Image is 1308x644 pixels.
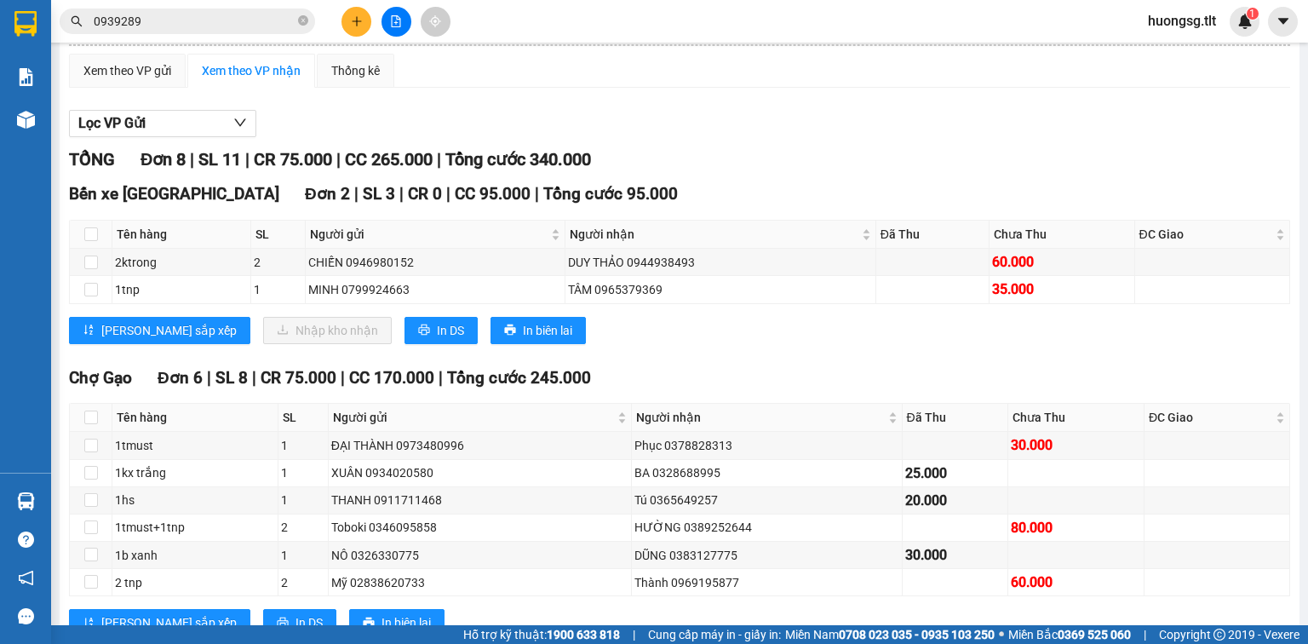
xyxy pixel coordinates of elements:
[634,546,898,565] div: DŨNG 0383127775
[198,149,241,170] span: SL 11
[69,609,250,636] button: sort-ascending[PERSON_NAME] sắp xếp
[445,149,591,170] span: Tổng cước 340.000
[331,61,380,80] div: Thống kê
[905,463,1006,484] div: 25.000
[839,628,995,641] strong: 0708 023 035 - 0935 103 250
[634,436,898,455] div: Phục 0378828313
[876,221,990,249] th: Đã Thu
[115,436,275,455] div: 1tmust
[298,14,308,30] span: close-circle
[439,368,443,388] span: |
[101,321,237,340] span: [PERSON_NAME] sắp xếp
[336,149,341,170] span: |
[298,15,308,26] span: close-circle
[1134,10,1230,32] span: huongsg.tlt
[1237,14,1253,29] img: icon-new-feature
[463,625,620,644] span: Hỗ trợ kỹ thuật:
[115,491,275,509] div: 1hs
[381,7,411,37] button: file-add
[785,625,995,644] span: Miền Nam
[83,61,171,80] div: Xem theo VP gửi
[18,532,34,548] span: question-circle
[190,149,194,170] span: |
[17,492,35,510] img: warehouse-icon
[1249,8,1255,20] span: 1
[308,280,563,299] div: MINH 0799924663
[277,617,289,630] span: printer
[261,368,336,388] span: CR 75.000
[254,149,332,170] span: CR 75.000
[263,317,392,344] button: downloadNhập kho nhận
[94,12,295,31] input: Tìm tên, số ĐT hoặc mã đơn
[648,625,781,644] span: Cung cấp máy in - giấy in:
[1011,572,1141,593] div: 60.000
[1247,8,1259,20] sup: 1
[381,613,431,632] span: In biên lai
[215,368,248,388] span: SL 8
[634,518,898,537] div: HƯỜNG 0389252644
[158,368,203,388] span: Đơn 6
[69,317,250,344] button: sort-ascending[PERSON_NAME] sắp xếp
[363,184,395,204] span: SL 3
[341,368,345,388] span: |
[504,324,516,337] span: printer
[254,253,301,272] div: 2
[992,251,1131,273] div: 60.000
[446,184,450,204] span: |
[115,546,275,565] div: 1b xanh
[992,279,1131,300] div: 35.000
[634,463,898,482] div: BA 0328688995
[547,628,620,641] strong: 1900 633 818
[1008,404,1144,432] th: Chưa Thu
[535,184,539,204] span: |
[252,368,256,388] span: |
[115,518,275,537] div: 1tmust+1tnp
[447,368,591,388] span: Tổng cước 245.000
[207,368,211,388] span: |
[281,546,325,565] div: 1
[254,280,301,299] div: 1
[490,317,586,344] button: printerIn biên lai
[421,7,450,37] button: aim
[905,544,1006,566] div: 30.000
[281,518,325,537] div: 2
[570,225,858,244] span: Người nhận
[251,221,305,249] th: SL
[354,184,359,204] span: |
[331,518,629,537] div: Toboki 0346095858
[568,253,872,272] div: DUY THẢO 0944938493
[399,184,404,204] span: |
[437,149,441,170] span: |
[69,110,256,137] button: Lọc VP Gửi
[233,116,247,129] span: down
[1144,625,1146,644] span: |
[278,404,329,432] th: SL
[202,61,301,80] div: Xem theo VP nhận
[17,68,35,86] img: solution-icon
[568,280,872,299] div: TÂM 0965379369
[999,631,1004,638] span: ⚪️
[69,149,115,170] span: TỔNG
[295,613,323,632] span: In DS
[990,221,1134,249] th: Chưa Thu
[115,573,275,592] div: 2 tnp
[1011,517,1141,538] div: 80.000
[14,11,37,37] img: logo-vxr
[101,613,237,632] span: [PERSON_NAME] sắp xếp
[331,573,629,592] div: Mỹ 02838620733
[634,491,898,509] div: Tú 0365649257
[18,608,34,624] span: message
[1213,629,1225,641] span: copyright
[78,112,146,134] span: Lọc VP Gửi
[1139,225,1272,244] span: ĐC Giao
[83,324,95,337] span: sort-ascending
[69,368,132,388] span: Chợ Gạo
[404,317,478,344] button: printerIn DS
[333,408,615,427] span: Người gửi
[634,573,898,592] div: Thành 0969195877
[543,184,678,204] span: Tổng cước 95.000
[1149,408,1272,427] span: ĐC Giao
[69,184,279,204] span: Bến xe [GEOGRAPHIC_DATA]
[349,368,434,388] span: CC 170.000
[523,321,572,340] span: In biên lai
